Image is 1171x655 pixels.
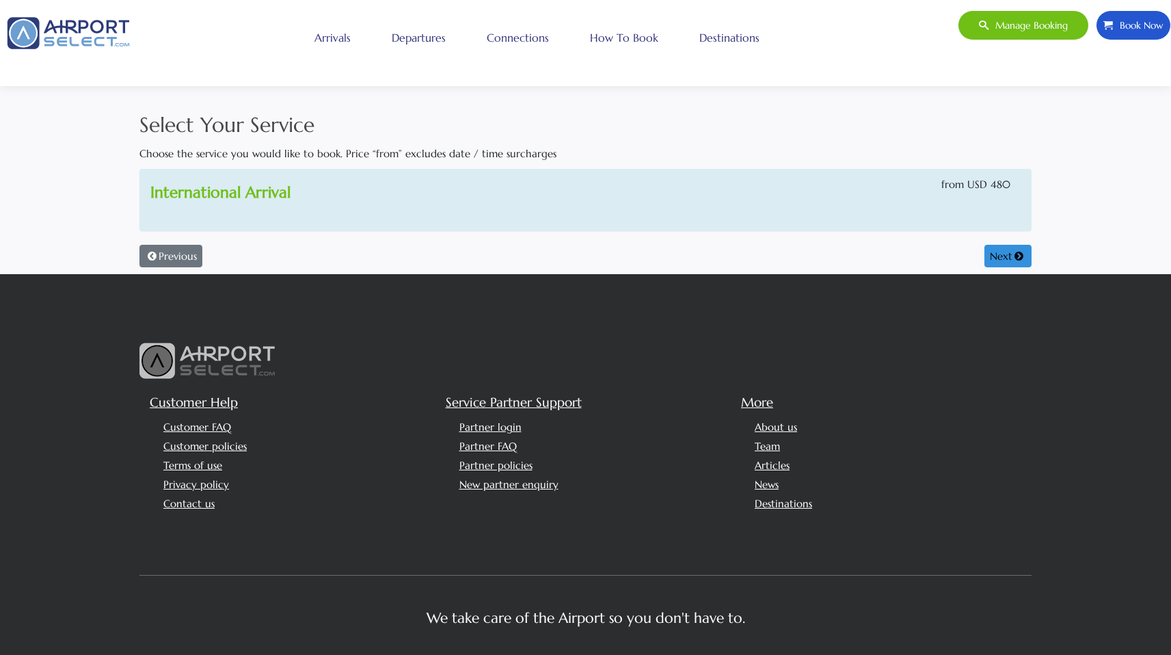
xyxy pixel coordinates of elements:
p: We take care of the Airport so you don't have to. [150,610,1021,626]
a: International Arrival [150,183,291,202]
a: Partner login [459,420,522,433]
button: Previous [139,245,202,268]
button: Next [984,245,1032,268]
a: About us [755,420,797,433]
h5: More [741,393,1027,412]
a: Manage booking [958,10,1089,40]
a: Articles [755,459,790,472]
img: airport select logo [139,343,276,379]
a: Arrivals [311,21,354,55]
a: Terms of use [163,459,222,472]
a: Customer policies [163,440,247,453]
h5: Customer Help [150,393,435,412]
h5: Service Partner Support [446,393,731,412]
a: Book Now [1096,10,1171,40]
a: Departures [388,21,449,55]
h2: Select Your Service [139,109,1032,140]
a: News [755,478,779,491]
span: Manage booking [988,11,1068,40]
a: Contact us [163,497,215,510]
span: from USD 480 [941,176,1010,193]
a: How to book [587,21,662,55]
a: Destinations [696,21,763,55]
a: Connections [483,21,552,55]
span: Book Now [1113,11,1163,40]
a: Privacy policy [163,478,229,491]
a: Partner policies [459,459,533,472]
a: Customer FAQ [163,420,231,433]
a: Destinations [755,497,812,510]
a: Partner FAQ [459,440,517,453]
a: Team [755,440,780,453]
a: New partner enquiry [459,478,558,491]
p: Choose the service you would like to book. Price “from” excludes date / time surcharges [139,146,1032,162]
